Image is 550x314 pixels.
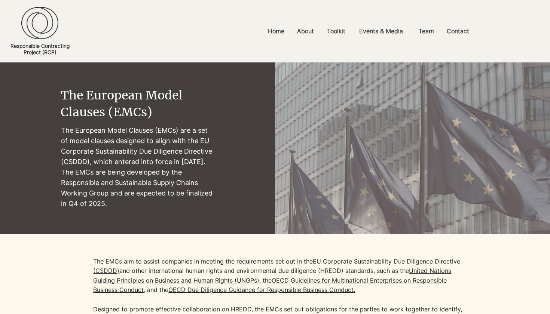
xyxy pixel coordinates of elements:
[10,43,70,55] a: Responsible ContractingProject (RCP)
[321,23,354,40] a: Toolkit
[355,23,407,40] p: Events & Media
[264,23,288,40] p: Home
[168,286,355,293] a: OECD Due Diligence Guidance for Responsible Business Conduct.
[262,23,291,40] a: Home
[291,23,321,40] a: About
[93,267,451,284] a: United Nations Guiding Principles on Business and Human Rights (UNGPs)
[190,23,550,40] nav: Site
[441,23,477,40] a: Contact
[413,23,441,40] a: Team
[61,88,183,120] span: The European Model Clauses (EMCs)
[61,125,215,209] p: The European Model Clauses (EMCs) are a set of model clauses designed to align with the EU Corpor...
[323,23,349,40] p: Toolkit
[415,23,438,40] p: Team
[354,23,413,40] a: Events & Media
[293,23,318,40] p: About
[443,23,473,40] p: Contact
